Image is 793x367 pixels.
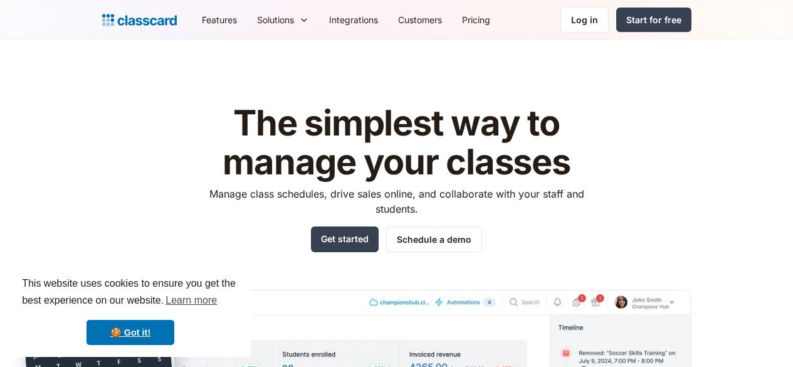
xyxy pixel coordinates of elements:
a: Logo [102,11,177,29]
a: Integrations [319,6,388,34]
p: Manage class schedules, drive sales online, and collaborate with your staff and students. [197,186,596,216]
div: cookieconsent [10,264,251,357]
h1: The simplest way to manage your classes [197,104,596,181]
a: learn more about cookies [164,291,219,310]
a: Get started [311,226,379,252]
div: Solutions [257,13,294,26]
div: Start for free [626,13,681,26]
a: Customers [388,6,452,34]
a: Log in [560,7,609,33]
div: Solutions [247,6,319,34]
a: Pricing [452,6,500,34]
a: Schedule a demo [386,226,482,252]
span: This website uses cookies to ensure you get the best experience on our website. [22,276,239,310]
a: dismiss cookie message [87,320,174,345]
a: Start for free [616,8,691,32]
div: Log in [571,13,598,26]
a: Features [192,6,247,34]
